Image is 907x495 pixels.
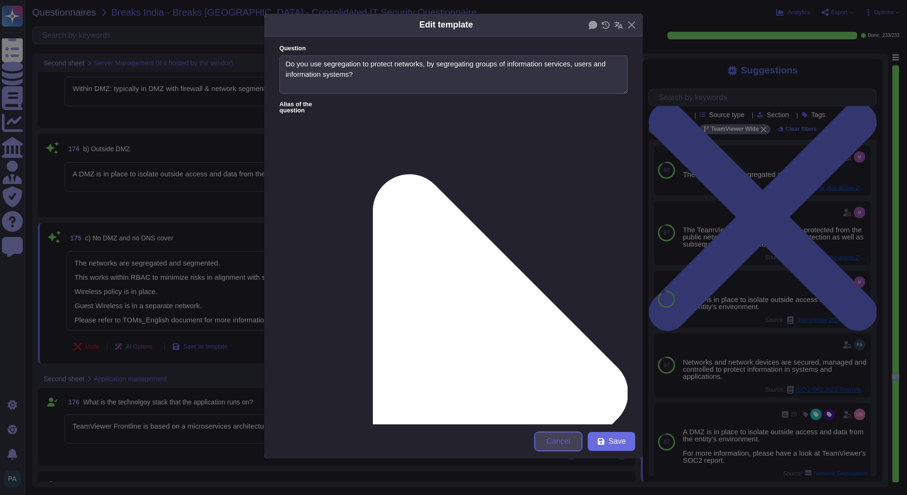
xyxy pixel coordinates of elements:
[419,18,473,31] div: Edit template
[624,18,639,32] button: Close
[609,438,626,445] span: Save
[279,46,628,52] label: Question
[546,438,570,445] span: Cancel
[588,432,635,451] button: Save
[535,432,582,451] button: Cancel
[279,55,628,94] textarea: Do you use segregation to protect networks, by segregating groups of information services, users ...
